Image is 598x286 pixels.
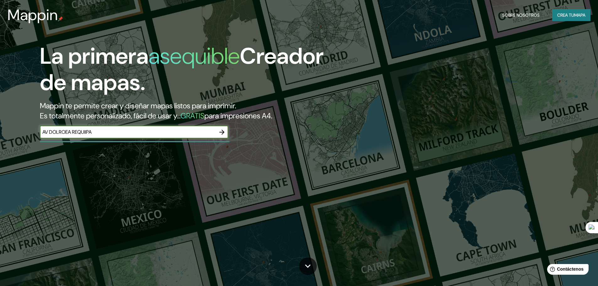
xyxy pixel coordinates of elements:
[574,12,585,18] font: mapa
[502,12,540,18] font: Sobre nosotros
[40,41,148,71] font: La primera
[557,12,574,18] font: Crea tu
[148,41,240,71] font: asequible
[204,111,272,121] font: para impresiones A4.
[40,101,236,111] font: Mappin te permite crear y diseñar mapas listos para imprimir.
[180,111,204,121] font: GRATIS
[8,5,58,25] font: Mappin
[58,16,63,21] img: pin de mapeo
[500,9,542,21] button: Sobre nosotros
[542,262,591,279] iframe: Lanzador de widgets de ayuda
[40,111,180,121] font: Es totalmente personalizado, fácil de usar y...
[40,41,324,97] font: Creador de mapas.
[40,128,216,136] input: Elige tu lugar favorito
[552,9,590,21] button: Crea tumapa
